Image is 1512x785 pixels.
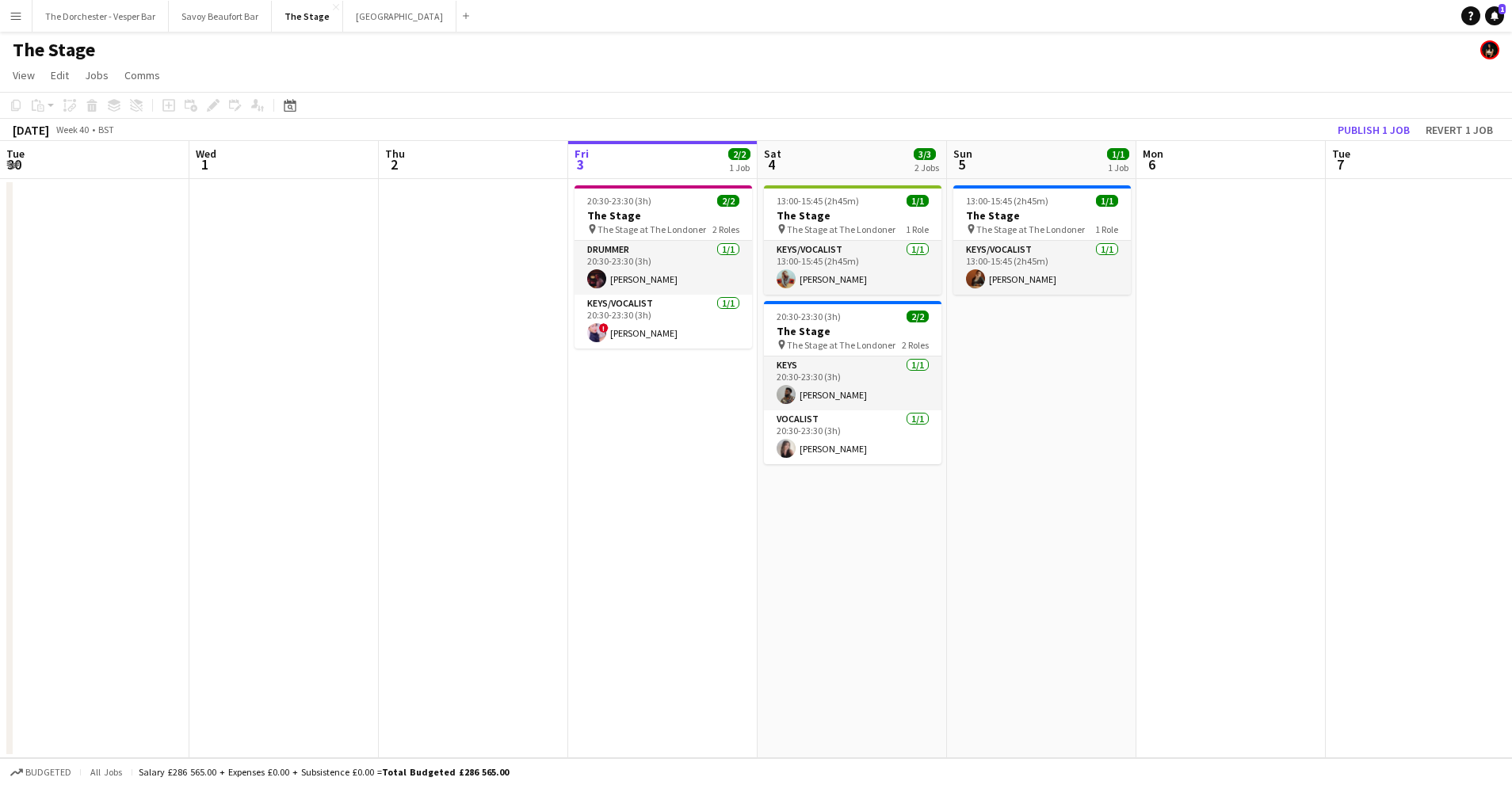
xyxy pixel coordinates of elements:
span: ! [599,323,609,333]
div: 2 Jobs [914,162,939,173]
span: Tue [6,147,25,161]
app-job-card: 13:00-15:45 (2h45m)1/1The Stage The Stage at The Londoner1 RoleKeys/Vocalist1/113:00-15:45 (2h45m... [764,185,941,295]
span: 2/2 [717,195,739,207]
div: BST [98,124,114,135]
span: The Stage at The Londoner [976,223,1085,235]
app-job-card: 20:30-23:30 (3h)2/2The Stage The Stage at The Londoner2 RolesDrummer1/120:30-23:30 (3h)[PERSON_NA... [575,185,752,349]
span: Thu [385,147,405,161]
span: The Stage at The Londoner [598,223,706,235]
div: Salary £286 565.00 + Expenses £0.00 + Subsistence £0.00 = [139,766,509,778]
button: [GEOGRAPHIC_DATA] [343,1,456,32]
span: 4 [762,155,781,173]
app-card-role: Drummer1/120:30-23:30 (3h)[PERSON_NAME] [575,241,752,295]
span: All jobs [87,766,125,778]
span: 1 [1499,4,1506,14]
app-card-role: Keys/Vocalist1/113:00-15:45 (2h45m)[PERSON_NAME] [764,241,941,295]
button: Revert 1 job [1419,120,1499,140]
span: 1 [193,155,216,173]
app-job-card: 20:30-23:30 (3h)2/2The Stage The Stage at The Londoner2 RolesKeys1/120:30-23:30 (3h)[PERSON_NAME]... [764,301,941,464]
span: Mon [1143,147,1163,161]
span: 13:00-15:45 (2h45m) [966,195,1048,207]
span: Wed [196,147,216,161]
span: Tue [1332,147,1350,161]
span: 2 [383,155,405,173]
span: Budgeted [25,767,71,778]
a: View [6,65,41,86]
button: The Stage [272,1,343,32]
a: Comms [118,65,166,86]
span: 6 [1140,155,1163,173]
span: 1/1 [907,195,929,207]
div: 1 Job [1108,162,1128,173]
h3: The Stage [764,208,941,223]
button: Budgeted [8,764,74,781]
a: Edit [44,65,75,86]
span: 1 Role [1095,223,1118,235]
button: Publish 1 job [1331,120,1416,140]
span: 2/2 [728,148,750,160]
span: 30 [4,155,25,173]
span: 3/3 [914,148,936,160]
span: 13:00-15:45 (2h45m) [777,195,859,207]
div: 1 Job [729,162,750,173]
h3: The Stage [575,208,752,223]
span: 1 Role [906,223,929,235]
span: Total Budgeted £286 565.00 [382,766,509,778]
span: 3 [572,155,589,173]
span: 7 [1330,155,1350,173]
span: Sat [764,147,781,161]
span: 1/1 [1096,195,1118,207]
span: Sun [953,147,972,161]
span: 5 [951,155,972,173]
app-card-role: Keys1/120:30-23:30 (3h)[PERSON_NAME] [764,356,941,410]
span: 2/2 [907,311,929,322]
h3: The Stage [953,208,1131,223]
button: The Dorchester - Vesper Bar [32,1,169,32]
a: Jobs [78,65,115,86]
h3: The Stage [764,324,941,338]
span: Week 40 [52,124,92,135]
span: 2 Roles [712,223,739,235]
h1: The Stage [13,38,95,62]
span: 1/1 [1107,148,1129,160]
span: Jobs [85,68,109,82]
span: View [13,68,35,82]
span: 20:30-23:30 (3h) [587,195,651,207]
span: The Stage at The Londoner [787,223,895,235]
span: The Stage at The Londoner [787,339,895,351]
app-user-avatar: Helena Debono [1480,40,1499,59]
a: 1 [1485,6,1504,25]
span: Edit [51,68,69,82]
app-card-role: Keys/Vocalist1/120:30-23:30 (3h)![PERSON_NAME] [575,295,752,349]
span: 20:30-23:30 (3h) [777,311,841,322]
app-card-role: Keys/Vocalist1/113:00-15:45 (2h45m)[PERSON_NAME] [953,241,1131,295]
span: 2 Roles [902,339,929,351]
span: Fri [575,147,589,161]
div: [DATE] [13,122,49,138]
button: Savoy Beaufort Bar [169,1,272,32]
app-job-card: 13:00-15:45 (2h45m)1/1The Stage The Stage at The Londoner1 RoleKeys/Vocalist1/113:00-15:45 (2h45m... [953,185,1131,295]
app-card-role: Vocalist1/120:30-23:30 (3h)[PERSON_NAME] [764,410,941,464]
span: Comms [124,68,160,82]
